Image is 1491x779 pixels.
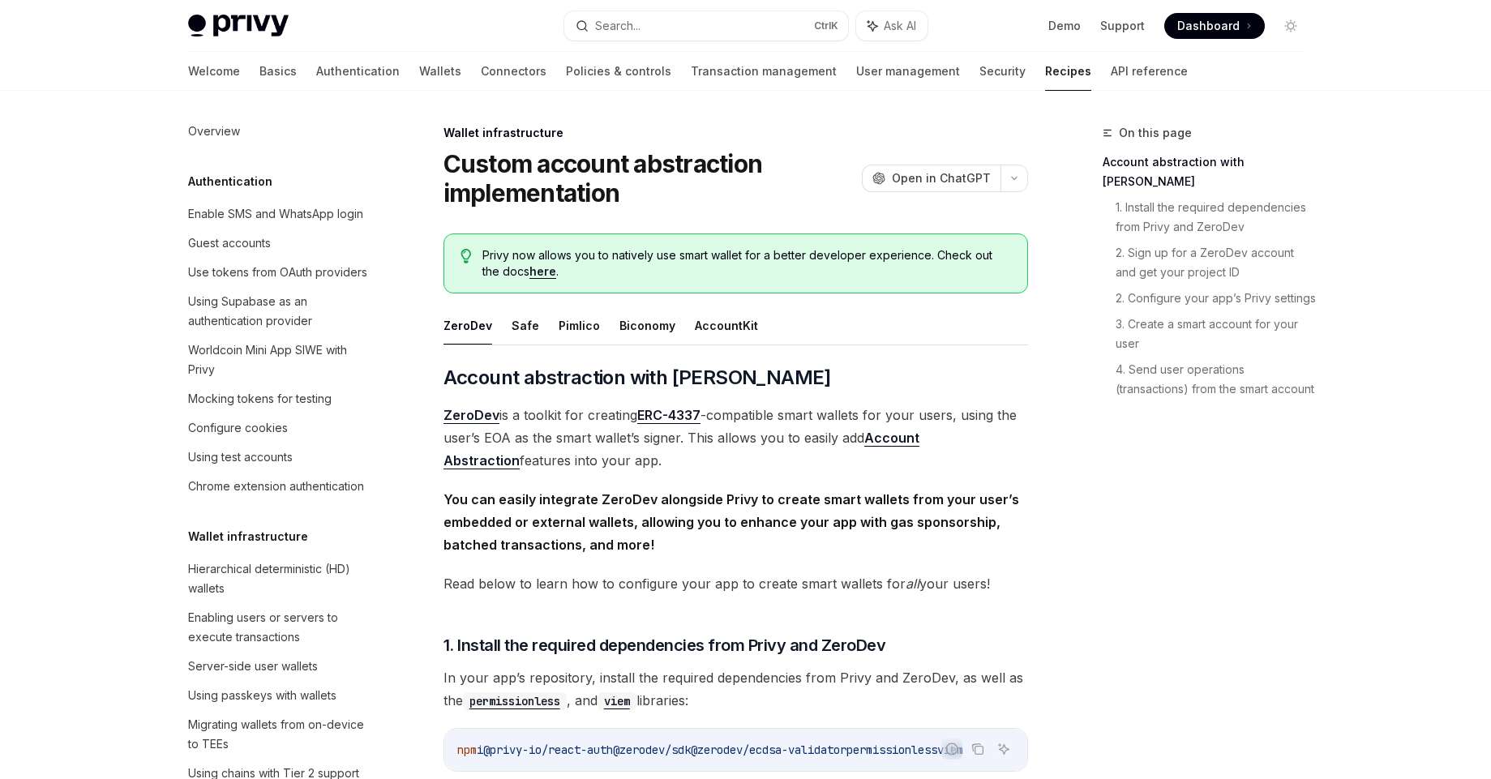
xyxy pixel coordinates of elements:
[259,52,297,91] a: Basics
[175,681,383,710] a: Using passkeys with wallets
[814,19,838,32] span: Ctrl K
[691,52,837,91] a: Transaction management
[856,52,960,91] a: User management
[941,738,962,760] button: Report incorrect code
[1164,13,1265,39] a: Dashboard
[175,710,383,759] a: Migrating wallets from on-device to TEEs
[846,743,937,757] span: permissionless
[1103,149,1317,195] a: Account abstraction with [PERSON_NAME]
[175,603,383,652] a: Enabling users or servers to execute transactions
[1116,240,1317,285] a: 2. Sign up for a ZeroDev account and get your project ID
[316,52,400,91] a: Authentication
[463,692,567,710] code: permissionless
[175,443,383,472] a: Using test accounts
[695,306,758,345] button: AccountKit
[419,52,461,91] a: Wallets
[188,559,373,598] div: Hierarchical deterministic (HD) wallets
[175,384,383,413] a: Mocking tokens for testing
[637,407,701,424] a: ERC-4337
[906,576,919,592] em: all
[1048,18,1081,34] a: Demo
[443,491,1019,553] strong: You can easily integrate ZeroDev alongside Privy to create smart wallets from your user’s embedde...
[443,634,886,657] span: 1. Install the required dependencies from Privy and ZeroDev
[1116,311,1317,357] a: 3. Create a smart account for your user
[443,572,1028,595] span: Read below to learn how to configure your app to create smart wallets for your users!
[1045,52,1091,91] a: Recipes
[188,340,373,379] div: Worldcoin Mini App SIWE with Privy
[862,165,1000,192] button: Open in ChatGPT
[463,692,567,708] a: permissionless
[188,52,240,91] a: Welcome
[175,554,383,603] a: Hierarchical deterministic (HD) wallets
[188,657,318,676] div: Server-side user wallets
[461,249,472,263] svg: Tip
[443,407,499,424] a: ZeroDev
[443,125,1028,141] div: Wallet infrastructure
[188,715,373,754] div: Migrating wallets from on-device to TEEs
[1116,195,1317,240] a: 1. Install the required dependencies from Privy and ZeroDev
[175,413,383,443] a: Configure cookies
[477,743,483,757] span: i
[884,18,916,34] span: Ask AI
[598,692,636,708] a: viem
[175,336,383,384] a: Worldcoin Mini App SIWE with Privy
[979,52,1026,91] a: Security
[188,447,293,467] div: Using test accounts
[188,233,271,253] div: Guest accounts
[188,389,332,409] div: Mocking tokens for testing
[188,608,373,647] div: Enabling users or servers to execute transactions
[1119,123,1192,143] span: On this page
[443,306,492,345] button: ZeroDev
[175,199,383,229] a: Enable SMS and WhatsApp login
[598,692,636,710] code: viem
[188,686,336,705] div: Using passkeys with wallets
[443,365,831,391] span: Account abstraction with [PERSON_NAME]
[595,16,641,36] div: Search...
[1100,18,1145,34] a: Support
[188,122,240,141] div: Overview
[443,666,1028,712] span: In your app’s repository, install the required dependencies from Privy and ZeroDev, as well as th...
[937,743,963,757] span: viem
[559,306,600,345] button: Pimlico
[175,287,383,336] a: Using Supabase as an authentication provider
[175,652,383,681] a: Server-side user wallets
[175,117,383,146] a: Overview
[443,149,855,208] h1: Custom account abstraction implementation
[1116,357,1317,402] a: 4. Send user operations (transactions) from the smart account
[564,11,848,41] button: Search...CtrlK
[175,472,383,501] a: Chrome extension authentication
[892,170,991,186] span: Open in ChatGPT
[1177,18,1240,34] span: Dashboard
[482,247,1010,280] span: Privy now allows you to natively use smart wallet for a better developer experience. Check out th...
[188,292,373,331] div: Using Supabase as an authentication provider
[481,52,546,91] a: Connectors
[1111,52,1188,91] a: API reference
[188,204,363,224] div: Enable SMS and WhatsApp login
[619,306,675,345] button: Biconomy
[691,743,846,757] span: @zerodev/ecdsa-validator
[188,418,288,438] div: Configure cookies
[529,264,556,279] a: here
[483,743,613,757] span: @privy-io/react-auth
[175,258,383,287] a: Use tokens from OAuth providers
[993,738,1014,760] button: Ask AI
[457,743,477,757] span: npm
[512,306,539,345] button: Safe
[566,52,671,91] a: Policies & controls
[856,11,928,41] button: Ask AI
[443,404,1028,472] span: is a toolkit for creating -compatible smart wallets for your users, using the user’s EOA as the s...
[188,477,364,496] div: Chrome extension authentication
[175,229,383,258] a: Guest accounts
[613,743,691,757] span: @zerodev/sdk
[1116,285,1317,311] a: 2. Configure your app’s Privy settings
[188,527,308,546] h5: Wallet infrastructure
[188,172,272,191] h5: Authentication
[188,15,289,37] img: light logo
[188,263,367,282] div: Use tokens from OAuth providers
[967,738,988,760] button: Copy the contents from the code block
[1278,13,1304,39] button: Toggle dark mode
